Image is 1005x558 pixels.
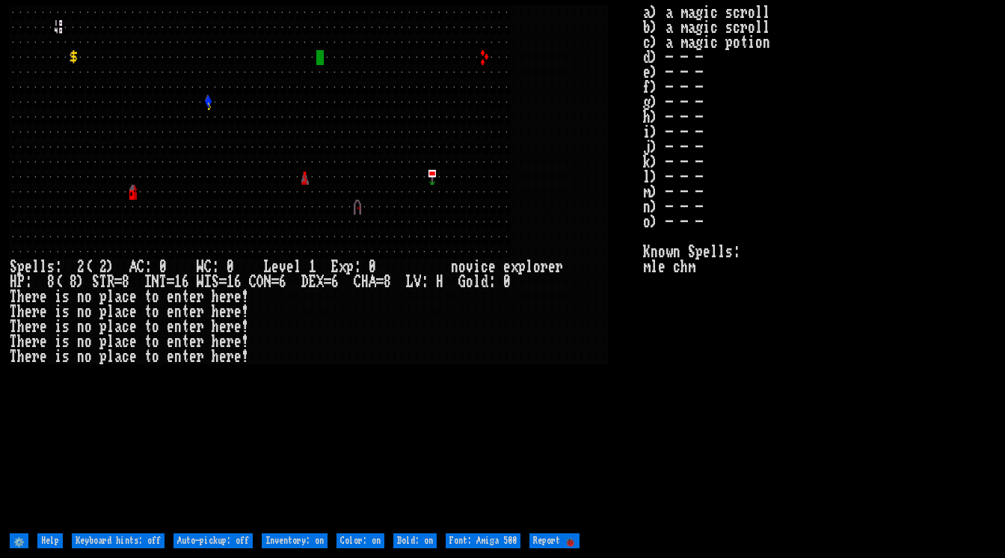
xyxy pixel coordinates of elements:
input: ⚙️ [10,533,28,548]
div: W [197,260,204,275]
div: T [10,319,17,334]
div: N [152,275,159,289]
div: 1 [309,260,316,275]
div: t [144,304,152,319]
div: T [10,289,17,304]
div: h [17,289,25,304]
div: 8 [70,275,77,289]
div: a [114,304,122,319]
div: a [114,289,122,304]
div: r [197,319,204,334]
div: t [182,289,189,304]
div: x [339,260,346,275]
div: r [227,319,234,334]
div: ! [242,319,249,334]
div: v [279,260,286,275]
div: l [32,260,40,275]
div: e [234,289,242,304]
div: e [234,304,242,319]
div: l [294,260,301,275]
div: e [40,304,47,319]
div: i [55,349,62,364]
div: c [122,319,129,334]
div: 0 [369,260,376,275]
div: n [77,319,84,334]
div: e [189,334,197,349]
div: e [40,289,47,304]
div: H [10,275,17,289]
div: r [227,349,234,364]
div: h [212,334,219,349]
div: ) [107,260,114,275]
div: e [286,260,294,275]
div: p [99,349,107,364]
div: e [488,260,496,275]
div: ! [242,334,249,349]
div: ! [242,304,249,319]
div: ! [242,349,249,364]
div: 1 [174,275,182,289]
div: d [481,275,488,289]
div: C [204,260,212,275]
div: 6 [279,275,286,289]
div: e [219,334,227,349]
div: n [451,260,458,275]
div: r [32,334,40,349]
div: o [152,349,159,364]
div: l [107,304,114,319]
div: e [25,289,32,304]
input: Auto-pickup: off [173,533,253,548]
div: : [354,260,361,275]
div: n [77,349,84,364]
div: e [25,319,32,334]
div: 8 [122,275,129,289]
div: r [197,334,204,349]
div: E [331,260,339,275]
div: R [107,275,114,289]
input: Inventory: on [262,533,328,548]
div: e [40,349,47,364]
stats: a) a magic scroll b) a magic scroll c) a magic potion d) - - - e) - - - f) - - - g) - - - h) - - ... [643,5,995,530]
div: r [32,289,40,304]
div: e [40,319,47,334]
div: t [182,319,189,334]
div: T [10,349,17,364]
div: e [548,260,556,275]
div: i [55,319,62,334]
div: e [234,349,242,364]
div: : [421,275,428,289]
div: n [174,319,182,334]
div: C [354,275,361,289]
div: t [144,334,152,349]
div: s [62,319,70,334]
div: h [212,349,219,364]
div: p [518,260,526,275]
div: 2 [77,260,84,275]
div: : [25,275,32,289]
div: t [182,334,189,349]
div: O [256,275,264,289]
div: e [129,334,137,349]
div: n [174,349,182,364]
div: e [167,289,174,304]
div: i [55,304,62,319]
div: e [129,319,137,334]
div: e [129,304,137,319]
div: i [55,334,62,349]
div: 6 [331,275,339,289]
div: E [309,275,316,289]
div: a [114,319,122,334]
div: h [17,319,25,334]
div: a [114,334,122,349]
div: r [227,334,234,349]
div: o [84,319,92,334]
div: o [458,260,466,275]
div: p [99,334,107,349]
div: C [137,260,144,275]
div: n [77,304,84,319]
div: 8 [47,275,55,289]
div: n [77,289,84,304]
div: t [182,304,189,319]
div: o [466,275,473,289]
div: e [25,304,32,319]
